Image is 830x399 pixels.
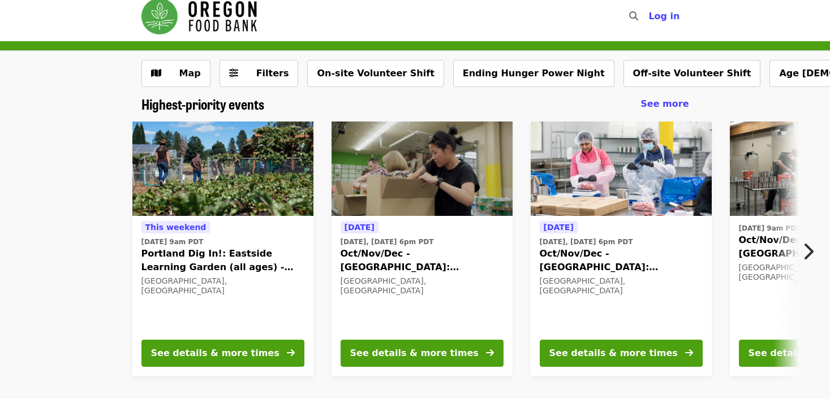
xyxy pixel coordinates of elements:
[345,223,375,232] span: [DATE]
[350,346,479,360] div: See details & more times
[648,11,680,21] span: Log in
[145,223,207,232] span: This weekend
[141,276,304,296] div: [GEOGRAPHIC_DATA], [GEOGRAPHIC_DATA]
[151,68,161,79] i: map icon
[629,11,638,21] i: search icon
[540,237,633,247] time: [DATE], [DATE] 6pm PDT
[256,68,289,79] span: Filters
[549,346,678,360] div: See details & more times
[544,223,574,232] span: [DATE]
[341,276,504,296] div: [GEOGRAPHIC_DATA], [GEOGRAPHIC_DATA]
[540,276,703,296] div: [GEOGRAPHIC_DATA], [GEOGRAPHIC_DATA]
[141,340,304,367] button: See details & more times
[141,237,204,247] time: [DATE] 9am PDT
[341,340,504,367] button: See details & more times
[132,122,313,216] img: Portland Dig In!: Eastside Learning Garden (all ages) - Aug/Sept/Oct organized by Oregon Food Bank
[151,346,279,360] div: See details & more times
[132,96,698,112] div: Highest-priority events
[639,5,689,28] button: Log in
[220,60,299,87] button: Filters (0 selected)
[623,60,761,87] button: Off-site Volunteer Shift
[141,94,264,114] span: Highest-priority events
[341,247,504,274] span: Oct/Nov/Dec - [GEOGRAPHIC_DATA]: Repack/Sort (age [DEMOGRAPHIC_DATA]+)
[645,3,654,30] input: Search
[640,97,689,111] a: See more
[132,122,313,376] a: See details for "Portland Dig In!: Eastside Learning Garden (all ages) - Aug/Sept/Oct"
[229,68,238,79] i: sliders-h icon
[453,60,614,87] button: Ending Hunger Power Night
[685,348,693,358] i: arrow-right icon
[739,223,801,233] time: [DATE] 9am PDT
[540,340,703,367] button: See details & more times
[486,348,494,358] i: arrow-right icon
[141,60,210,87] button: Show map view
[141,96,264,112] a: Highest-priority events
[802,241,814,262] i: chevron-right icon
[341,237,434,247] time: [DATE], [DATE] 6pm PDT
[332,122,513,376] a: See details for "Oct/Nov/Dec - Portland: Repack/Sort (age 8+)"
[179,68,201,79] span: Map
[141,247,304,274] span: Portland Dig In!: Eastside Learning Garden (all ages) - Aug/Sept/Oct
[793,236,830,267] button: Next item
[287,348,295,358] i: arrow-right icon
[640,98,689,109] span: See more
[332,122,513,216] img: Oct/Nov/Dec - Portland: Repack/Sort (age 8+) organized by Oregon Food Bank
[307,60,444,87] button: On-site Volunteer Shift
[540,247,703,274] span: Oct/Nov/Dec - [GEOGRAPHIC_DATA]: Repack/Sort (age [DEMOGRAPHIC_DATA]+)
[531,122,712,376] a: See details for "Oct/Nov/Dec - Beaverton: Repack/Sort (age 10+)"
[531,122,712,216] img: Oct/Nov/Dec - Beaverton: Repack/Sort (age 10+) organized by Oregon Food Bank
